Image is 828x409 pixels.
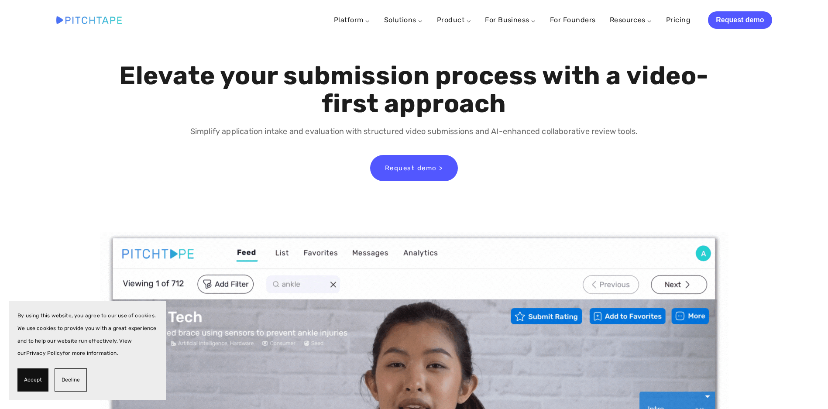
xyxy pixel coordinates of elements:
span: Decline [62,374,80,386]
p: By using this website, you agree to our use of cookies. We use cookies to provide you with a grea... [17,309,157,360]
a: Platform ⌵ [334,16,370,24]
img: Pitchtape | Video Submission Management Software [56,16,122,24]
span: Accept [24,374,42,386]
button: Accept [17,368,48,392]
a: Product ⌵ [437,16,471,24]
a: Resources ⌵ [610,16,652,24]
a: Privacy Policy [26,350,63,356]
h1: Elevate your submission process with a video-first approach [117,62,711,118]
a: For Founders [550,12,596,28]
a: Request demo [708,11,772,29]
a: Solutions ⌵ [384,16,423,24]
a: For Business ⌵ [485,16,536,24]
button: Decline [55,368,87,392]
p: Simplify application intake and evaluation with structured video submissions and AI-enhanced coll... [117,125,711,138]
a: Request demo > [370,155,458,181]
section: Cookie banner [9,301,166,400]
a: Pricing [666,12,691,28]
iframe: Chat Widget [784,367,828,409]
